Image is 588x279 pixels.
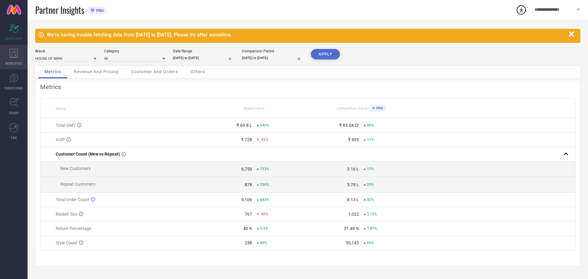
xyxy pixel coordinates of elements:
span: -40% [260,212,268,216]
span: New Customers [60,166,91,171]
div: ₹ 69.8 L [236,123,252,128]
div: 31.49 % [344,226,359,231]
input: Select date range [173,55,234,61]
div: 8,750 [241,167,252,172]
span: 3.13% [367,212,377,216]
span: Metrics [44,69,61,74]
span: 69% [367,241,374,245]
div: ₹ 83.04 Cr [339,123,359,128]
div: 1,022 [348,212,359,217]
span: 17% [367,167,374,171]
span: PRO [95,8,104,13]
span: FWD [11,135,17,140]
span: Revenue And Pricing [74,69,119,74]
div: 258 [245,240,252,245]
span: AISP [56,137,65,142]
span: 536% [260,183,269,187]
div: Comparison Period [242,49,303,53]
span: 86% [260,241,267,245]
span: WORKSPACE [6,61,22,66]
span: TRENDS [9,111,19,115]
div: Brand [35,49,96,53]
div: 50,143 [346,240,359,245]
div: 3.78 L [347,182,359,187]
span: Name [56,107,66,111]
span: Brand Value [244,106,264,111]
div: Date Range [173,49,234,53]
span: 32% [367,198,374,202]
span: 643% [260,198,269,202]
span: 723% [260,167,269,171]
div: Category [104,49,165,53]
span: 11% [367,138,374,142]
div: ₹ 855 [348,137,359,142]
span: Competitors Value [337,106,367,111]
span: 346% [260,123,269,127]
div: 3.16 L [347,167,359,172]
div: We're having trouble fetching data from [DATE] to [DATE]. Please try after sometime. [47,32,566,38]
span: Repeat Customers [60,182,96,187]
span: SUGGESTIONS [5,86,23,90]
div: 767 [245,212,252,217]
span: Others [190,69,205,74]
div: ₹ 728 [241,137,252,142]
span: 29% [367,183,374,187]
span: Customer Count (New vs Repeat) [56,152,120,156]
span: Partner Insights [35,4,84,16]
span: SCORECARDS [5,36,23,41]
span: Return Percentage [56,226,91,231]
span: -42% [260,138,268,142]
span: Basket Size [56,212,77,217]
span: 36% [367,123,374,127]
div: Open download list [516,4,527,15]
span: PRO [375,106,383,110]
div: 9,106 [241,197,252,202]
span: Customer And Orders [131,69,178,74]
span: 1.47% [367,226,377,231]
input: Select comparison period [242,55,303,61]
span: Total GMV [56,123,76,128]
div: 8.13 L [347,197,359,202]
div: Metrics [40,83,575,91]
div: 40 % [243,226,252,231]
span: Total Order Count [56,197,89,202]
button: APPLY [311,49,340,59]
span: 3.4% [260,226,268,231]
div: 878 [245,182,252,187]
span: Style Count [56,240,77,245]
